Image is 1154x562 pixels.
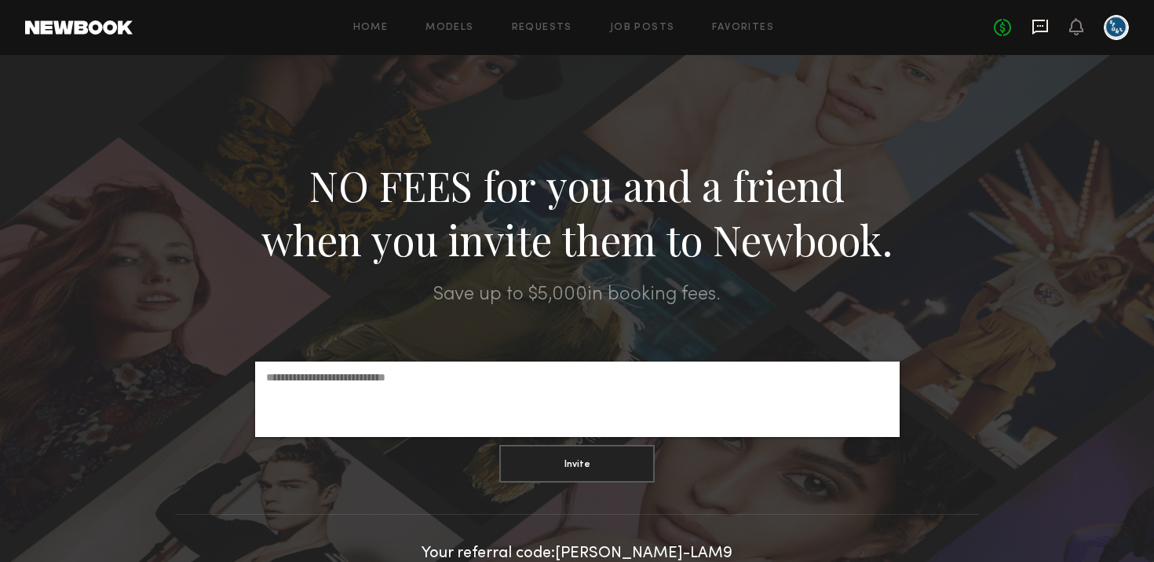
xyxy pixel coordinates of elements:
[353,23,389,33] a: Home
[512,23,572,33] a: Requests
[712,23,774,33] a: Favorites
[610,23,675,33] a: Job Posts
[425,23,473,33] a: Models
[499,445,655,483] button: Invite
